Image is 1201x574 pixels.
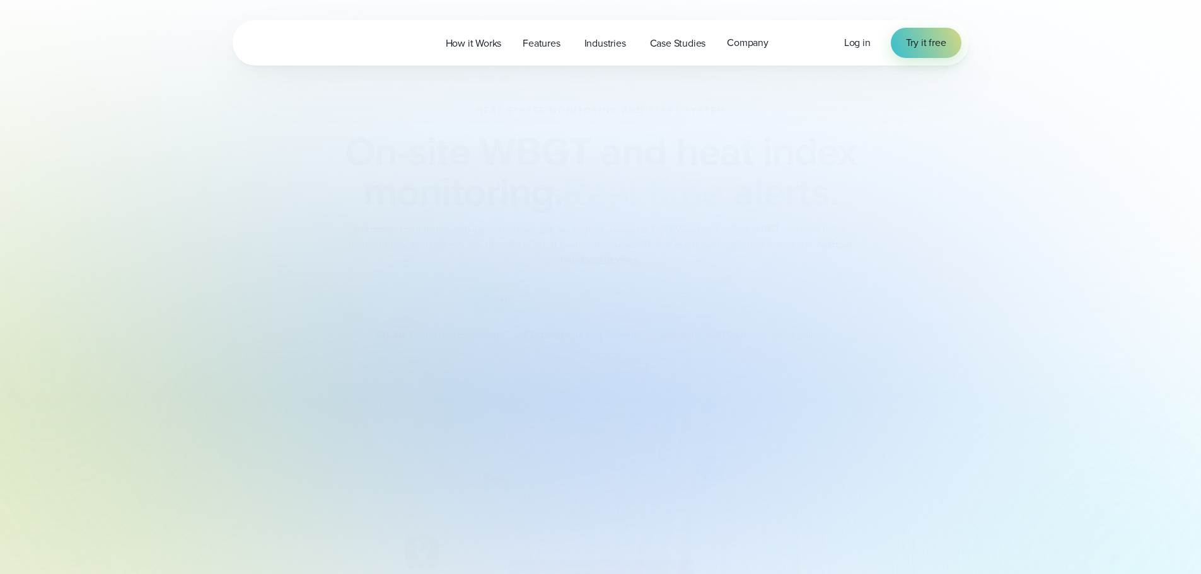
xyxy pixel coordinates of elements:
span: Company [727,35,769,50]
span: Features [523,36,560,51]
a: Log in [844,35,871,50]
a: Case Studies [639,30,717,56]
span: Case Studies [650,36,706,51]
span: Industries [584,36,626,51]
span: How it Works [446,36,502,51]
span: Try it free [906,35,946,50]
a: Try it free [891,28,961,58]
a: How it Works [435,30,513,56]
